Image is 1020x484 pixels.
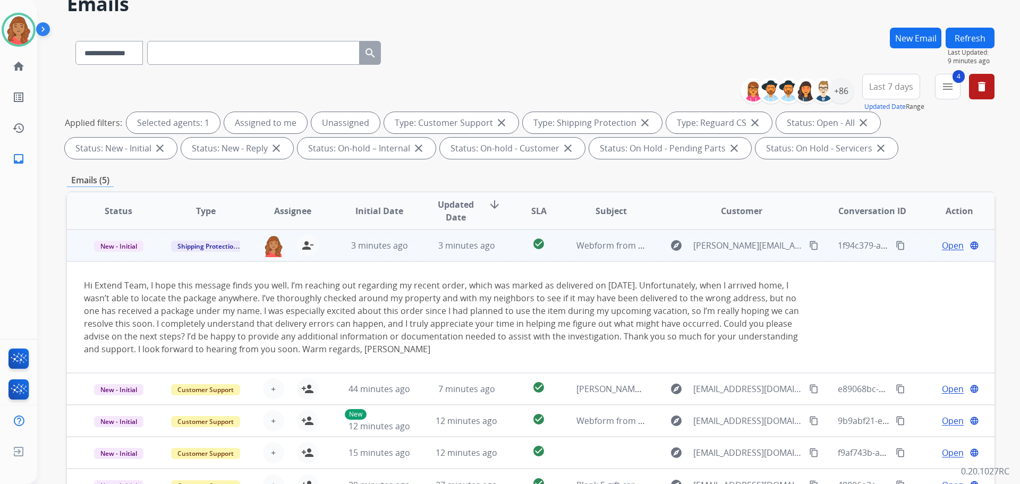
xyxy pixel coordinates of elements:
[523,112,662,133] div: Type: Shipping Protection
[896,241,905,250] mat-icon: content_copy
[970,448,979,457] mat-icon: language
[890,28,941,48] button: New Email
[348,447,410,458] span: 15 minutes ago
[749,116,761,129] mat-icon: close
[670,383,683,395] mat-icon: explore
[531,205,547,217] span: SLA
[436,415,497,427] span: 12 minutes ago
[196,205,216,217] span: Type
[809,448,819,457] mat-icon: content_copy
[105,205,132,217] span: Status
[809,384,819,394] mat-icon: content_copy
[345,409,367,420] p: New
[862,74,920,99] button: Last 7 days
[65,116,122,129] p: Applied filters:
[838,383,996,395] span: e89068bc-91e0-4fcf-96b1-d8161aabe2f5
[274,205,311,217] span: Assignee
[970,384,979,394] mat-icon: language
[171,416,240,427] span: Customer Support
[728,142,741,155] mat-icon: close
[412,142,425,155] mat-icon: close
[838,415,998,427] span: 9b9abf21-ef9f-42b0-a8b0-29cd451650d0
[953,70,965,83] span: 4
[171,448,240,459] span: Customer Support
[301,383,314,395] mat-icon: person_add
[488,198,501,211] mat-icon: arrow_downward
[942,446,964,459] span: Open
[94,448,143,459] span: New - Initial
[864,103,906,111] button: Updated Date
[693,446,803,459] span: [EMAIL_ADDRESS][DOMAIN_NAME]
[67,174,114,187] p: Emails (5)
[94,416,143,427] span: New - Initial
[301,446,314,459] mat-icon: person_add
[297,138,436,159] div: Status: On-hold – Internal
[126,112,220,133] div: Selected agents: 1
[94,241,143,252] span: New - Initial
[532,445,545,457] mat-icon: check_circle
[12,122,25,134] mat-icon: history
[857,116,870,129] mat-icon: close
[438,240,495,251] span: 3 minutes ago
[721,205,762,217] span: Customer
[975,80,988,93] mat-icon: delete
[693,239,803,252] span: [PERSON_NAME][EMAIL_ADDRESS][DOMAIN_NAME]
[576,240,883,251] span: Webform from [PERSON_NAME][EMAIL_ADDRESS][DOMAIN_NAME] on [DATE]
[828,78,854,104] div: +86
[670,446,683,459] mat-icon: explore
[4,15,33,45] img: avatar
[864,102,924,111] span: Range
[838,205,906,217] span: Conversation ID
[970,241,979,250] mat-icon: language
[311,112,380,133] div: Unassigned
[970,416,979,426] mat-icon: language
[946,28,994,48] button: Refresh
[942,239,964,252] span: Open
[436,447,497,458] span: 12 minutes ago
[562,142,574,155] mat-icon: close
[589,138,751,159] div: Status: On Hold - Pending Parts
[263,410,284,431] button: +
[65,138,177,159] div: Status: New - Initial
[271,383,276,395] span: +
[670,239,683,252] mat-icon: explore
[351,240,408,251] span: 3 minutes ago
[12,152,25,165] mat-icon: inbox
[301,414,314,427] mat-icon: person_add
[838,240,999,251] span: 1f94c379-ab82-4659-9975-d984ca9c3878
[181,138,293,159] div: Status: New - Reply
[896,384,905,394] mat-icon: content_copy
[532,381,545,394] mat-icon: check_circle
[532,237,545,250] mat-icon: check_circle
[224,112,307,133] div: Assigned to me
[838,447,998,458] span: f9af743b-a3cb-4a09-9082-e136dccdcba4
[961,465,1009,478] p: 0.20.1027RC
[935,74,960,99] button: 4
[874,142,887,155] mat-icon: close
[596,205,627,217] span: Subject
[271,414,276,427] span: +
[12,91,25,104] mat-icon: list_alt
[154,142,166,155] mat-icon: close
[263,378,284,400] button: +
[948,57,994,65] span: 9 minutes ago
[670,414,683,427] mat-icon: explore
[263,235,284,257] img: agent-avatar
[639,116,651,129] mat-icon: close
[94,384,143,395] span: New - Initial
[270,142,283,155] mat-icon: close
[532,413,545,426] mat-icon: check_circle
[809,241,819,250] mat-icon: content_copy
[942,414,964,427] span: Open
[576,383,864,395] span: [PERSON_NAME]-Order 45050: Product Package Damaged/Missing Parts
[896,416,905,426] mat-icon: content_copy
[355,205,403,217] span: Initial Date
[576,415,817,427] span: Webform from [EMAIL_ADDRESS][DOMAIN_NAME] on [DATE]
[693,383,803,395] span: [EMAIL_ADDRESS][DOMAIN_NAME]
[301,239,314,252] mat-icon: person_remove
[440,138,585,159] div: Status: On-hold - Customer
[348,420,410,432] span: 12 minutes ago
[263,442,284,463] button: +
[171,241,244,252] span: Shipping Protection
[755,138,898,159] div: Status: On Hold - Servicers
